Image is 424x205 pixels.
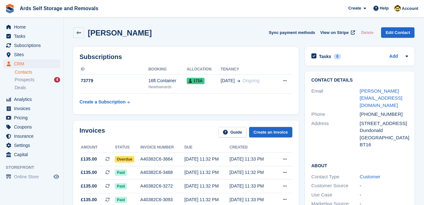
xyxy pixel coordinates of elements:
div: A40382C6-3093 [140,196,184,203]
div: Use Case [311,191,360,199]
a: Create a Subscription [80,96,130,108]
div: Dundonald [360,127,408,134]
span: [DATE] [221,77,235,84]
a: menu [3,50,60,59]
a: menu [3,150,60,159]
a: Deals [15,84,60,91]
span: Paid [115,183,127,189]
h2: About [311,162,408,169]
a: menu [3,141,60,150]
span: Create [348,5,361,11]
span: £135.00 [81,169,97,176]
span: Pricing [14,113,52,122]
a: Edit Contact [381,27,414,38]
span: View on Stripe [320,30,349,36]
span: Paid [115,197,127,203]
div: [DATE] 11:32 PM [184,169,230,176]
h2: Invoices [80,127,105,137]
span: Ongoing [243,78,260,83]
span: Subscriptions [14,41,52,50]
a: menu [3,113,60,122]
div: Customer Source [311,182,360,189]
h2: Contact Details [311,78,408,83]
span: Help [380,5,389,11]
th: Amount [80,142,115,153]
a: Ards Self Storage and Removals [17,3,101,14]
a: menu [3,23,60,31]
div: 16ft Container [148,77,187,84]
div: A40382C6-3664 [140,156,184,162]
a: menu [3,104,60,113]
span: CRM [14,59,52,68]
th: Status [115,142,140,153]
th: ID [80,64,148,75]
div: - [360,182,408,189]
span: Deals [15,85,26,91]
span: Settings [14,141,52,150]
span: 172A [187,78,205,84]
div: [DATE] 11:32 PM [184,183,230,189]
div: [PHONE_NUMBER] [360,111,408,118]
span: Analytics [14,95,52,104]
th: Tenancy [221,64,274,75]
div: 73779 [80,77,148,84]
a: Guide [219,127,247,137]
a: menu [3,95,60,104]
span: Online Store [14,172,52,181]
div: [DATE] 11:33 PM [230,196,275,203]
div: - [360,191,408,199]
span: £135.00 [81,183,97,189]
div: [DATE] 11:32 PM [184,156,230,162]
span: £135.00 [81,156,97,162]
div: [DATE] 11:33 PM [230,156,275,162]
a: Add [389,53,398,60]
span: Invoices [14,104,52,113]
span: Home [14,23,52,31]
div: BT16 [360,141,408,149]
h2: Subscriptions [80,53,292,61]
a: [PERSON_NAME][EMAIL_ADDRESS][DOMAIN_NAME] [360,88,402,108]
span: £135.00 [81,196,97,203]
div: Newtownards [148,84,187,90]
a: Customer [360,174,380,179]
div: Address [311,120,360,149]
div: [GEOGRAPHIC_DATA] [360,134,408,142]
div: A40382C6-3272 [140,183,184,189]
h2: Tasks [319,54,331,59]
div: Email [311,88,360,109]
span: Insurance [14,132,52,141]
span: Capital [14,150,52,159]
th: Due [184,142,230,153]
span: Overdue [115,156,134,162]
a: menu [3,132,60,141]
a: Preview store [52,173,60,181]
div: 0 [334,54,341,59]
div: [DATE] 11:32 PM [184,196,230,203]
div: A40382C6-3468 [140,169,184,176]
div: [DATE] 11:33 PM [230,183,275,189]
div: Contact Type [311,173,360,181]
th: Booking [148,64,187,75]
th: Invoice number [140,142,184,153]
div: Create a Subscription [80,99,126,105]
span: Prospects [15,77,34,83]
a: View on Stripe [318,27,356,38]
h2: [PERSON_NAME] [88,29,152,37]
button: Delete [358,27,376,38]
div: Phone [311,111,360,118]
a: menu [3,59,60,68]
a: Contacts [15,69,60,75]
span: Paid [115,169,127,176]
a: Prospects 4 [15,76,60,83]
a: menu [3,32,60,41]
a: menu [3,172,60,181]
span: Account [402,5,418,12]
div: [STREET_ADDRESS] [360,120,408,127]
span: Tasks [14,32,52,41]
th: Created [230,142,275,153]
a: Create an Invoice [249,127,292,137]
a: menu [3,122,60,131]
span: Storefront [6,164,63,171]
a: menu [3,41,60,50]
img: Mark McFerran [394,5,401,11]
